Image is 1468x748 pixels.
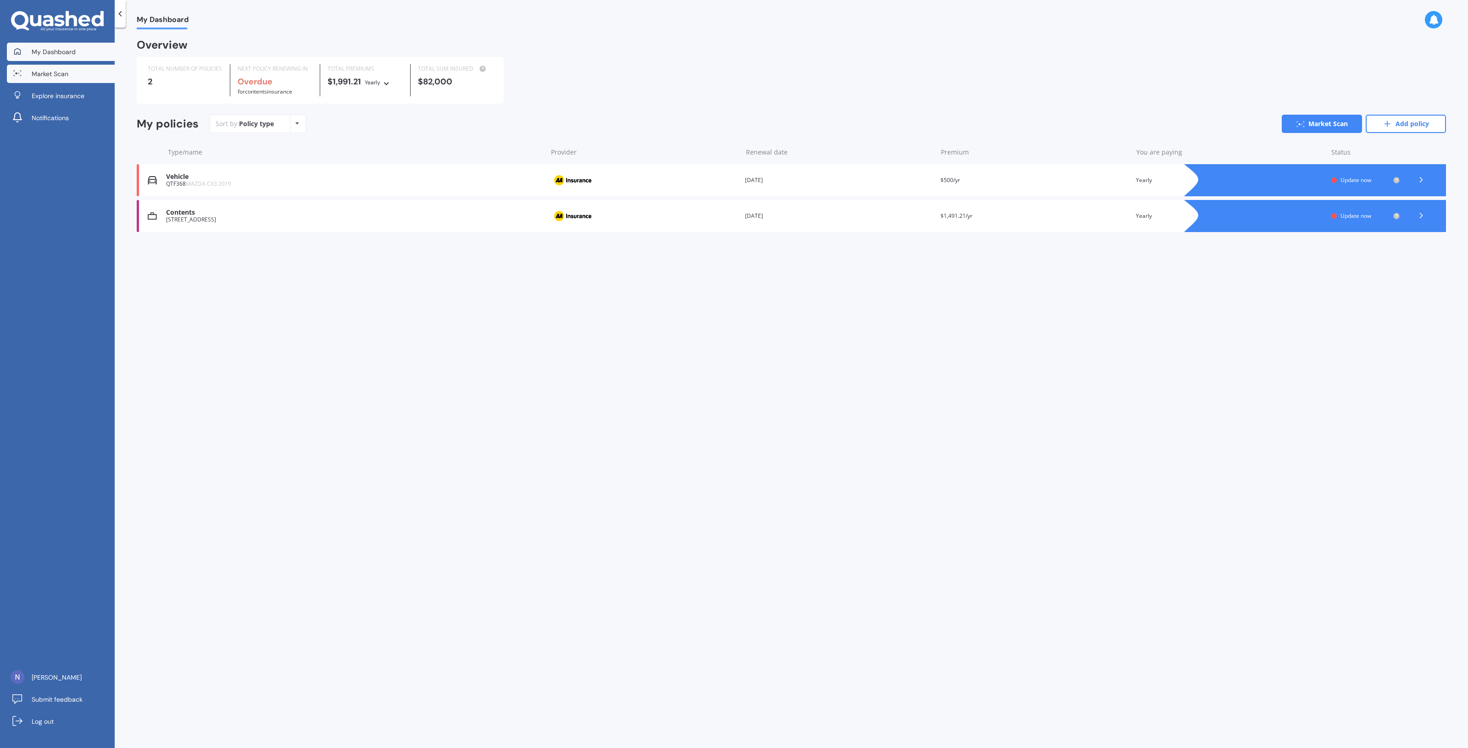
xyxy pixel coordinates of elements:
span: for Contents insurance [238,88,292,95]
div: 2 [148,77,222,86]
a: Explore insurance [7,87,115,105]
a: Add policy [1366,115,1446,133]
a: Notifications [7,109,115,127]
div: You are paying [1136,148,1324,157]
a: Market Scan [7,65,115,83]
span: Log out [32,717,54,726]
div: TOTAL NUMBER OF POLICIES [148,64,222,73]
img: ALm5wu19WwsLQCFtwFZeciLWC4U_wr9SVvJ3yAnkmQJS=s96-c [11,670,24,684]
span: Market Scan [32,69,68,78]
div: [DATE] [745,176,933,185]
a: My Dashboard [7,43,115,61]
div: Contents [166,209,542,216]
span: Submit feedback [32,695,83,704]
div: NEXT POLICY RENEWING IN [238,64,312,73]
img: Vehicle [148,176,157,185]
a: Market Scan [1282,115,1362,133]
div: Status [1331,148,1400,157]
b: Overdue [238,76,272,87]
div: Yearly [1136,176,1324,185]
div: QTF368 [166,181,542,187]
span: $1,491.21/yr [940,212,973,220]
span: My Dashboard [32,47,76,56]
div: Vehicle [166,173,542,181]
div: Policy type [239,119,274,128]
span: $500/yr [940,176,960,184]
span: Explore insurance [32,91,84,100]
div: Renewal date [746,148,934,157]
a: Submit feedback [7,690,115,709]
span: My Dashboard [137,15,189,28]
div: My policies [137,117,199,131]
div: Overview [137,40,188,50]
div: [STREET_ADDRESS] [166,216,542,223]
img: AA [550,207,595,225]
img: Contents [148,211,157,221]
span: Update now [1340,176,1371,184]
span: Update now [1340,212,1371,220]
div: Sort by: [216,119,274,128]
div: $82,000 [418,77,493,86]
span: Notifications [32,113,69,122]
div: [DATE] [745,211,933,221]
a: Log out [7,712,115,731]
div: Type/name [168,148,544,157]
div: TOTAL SUM INSURED [418,64,493,73]
span: [PERSON_NAME] [32,673,82,682]
div: $1,991.21 [328,77,402,87]
div: Yearly [365,78,380,87]
div: Premium [941,148,1129,157]
div: TOTAL PREMIUMS [328,64,402,73]
div: Yearly [1136,211,1324,221]
a: [PERSON_NAME] [7,668,115,687]
img: AA [550,172,595,189]
div: Provider [551,148,739,157]
span: MAZDA CX3 2019 [186,180,231,188]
